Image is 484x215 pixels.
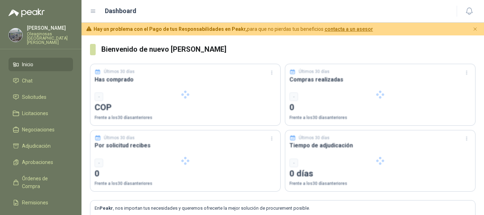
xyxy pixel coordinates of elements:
span: Remisiones [22,199,48,206]
p: Oleaginosas [GEOGRAPHIC_DATA][PERSON_NAME] [27,32,73,45]
span: para que no pierdas tus beneficios [94,25,373,33]
span: Órdenes de Compra [22,175,66,190]
a: Licitaciones [9,107,73,120]
a: Chat [9,74,73,87]
a: contacta a un asesor [325,26,373,32]
span: Inicio [22,61,33,68]
a: Solicitudes [9,90,73,104]
b: Hay un problema con el Pago de tus Responsabilidades en Peakr, [94,26,247,32]
span: Chat [22,77,33,85]
button: Cerrar [471,25,480,34]
p: En , nos importan tus necesidades y queremos ofrecerte la mejor solución de procurement posible. [95,205,471,212]
a: Remisiones [9,196,73,209]
span: Solicitudes [22,93,46,101]
img: Company Logo [9,28,22,42]
span: Adjudicación [22,142,51,150]
img: Logo peakr [9,9,45,17]
span: Negociaciones [22,126,55,134]
a: Adjudicación [9,139,73,153]
a: Negociaciones [9,123,73,136]
a: Aprobaciones [9,155,73,169]
h3: Bienvenido de nuevo [PERSON_NAME] [101,44,475,55]
span: Licitaciones [22,109,48,117]
h1: Dashboard [105,6,136,16]
span: Aprobaciones [22,158,53,166]
a: Órdenes de Compra [9,172,73,193]
b: Peakr [100,205,113,211]
a: Inicio [9,58,73,71]
p: [PERSON_NAME] [27,26,73,30]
